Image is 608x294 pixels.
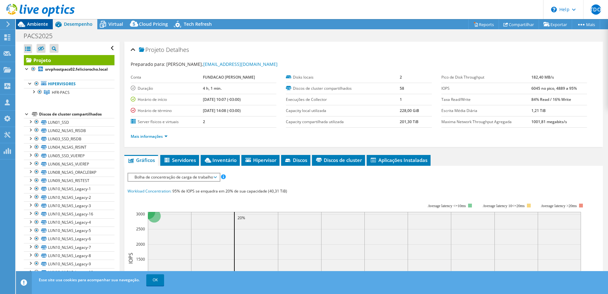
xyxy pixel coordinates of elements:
[163,157,196,163] span: Servidores
[531,108,546,113] b: 1,21 TiB
[483,204,525,208] tspan: Average latency 10<=20ms
[39,110,114,118] div: Discos de cluster compartilhados
[203,74,255,80] b: FUNDACAO [PERSON_NAME]
[24,210,114,218] a: LUN10_NLSAS_Legacy-16
[441,85,531,92] label: IOPS
[370,157,427,163] span: Aplicações Instaladas
[131,61,165,67] label: Preparado para:
[131,173,216,181] span: Bolha de concentração de carga de trabalho
[204,157,237,163] span: Inventário
[284,157,307,163] span: Discos
[400,97,402,102] b: 1
[45,66,108,72] b: srvphostpacs02.feliciorocho.local
[24,126,114,135] a: LUN02_NLSAS_RISDB
[128,188,171,194] span: Workload Concentration:
[428,204,466,208] tspan: Average latency <=10ms
[146,274,164,286] a: OK
[400,74,402,80] b: 2
[64,21,93,27] span: Desempenho
[139,47,164,53] span: Projeto
[136,211,145,217] text: 3000
[539,19,572,29] a: Exportar
[203,86,222,91] b: 4 h, 1 min.
[24,235,114,243] a: LUN10_NLSAS_Legacy-6
[591,4,601,15] span: JTDOJ
[52,90,70,95] span: HFR-PACS
[131,85,203,92] label: Duração
[315,157,362,163] span: Discos de cluster
[541,204,577,208] text: Average latency >20ms
[400,119,418,124] b: 201,30 TiB
[245,157,276,163] span: Hipervisor
[24,260,114,268] a: LUN10_NLSAS_Legacy-9
[203,119,205,124] b: 2
[400,108,419,113] b: 228,00 GiB
[24,118,114,126] a: LUN01_SSD
[286,85,400,92] label: Discos de cluster compartilhados
[131,134,168,139] a: Mais informações
[238,215,245,220] text: 20%
[203,108,241,113] b: [DATE] 14:08 (-03:00)
[39,277,140,283] span: Esse site usa cookies para acompanhar sua navegação.
[128,157,155,163] span: Gráficos
[203,97,241,102] b: [DATE] 10:07 (-03:00)
[400,86,404,91] b: 58
[24,185,114,193] a: LUN10_NLSAS_Legacy-1
[24,135,114,143] a: LUN03_SSD_RISDB
[24,88,114,96] a: HFR-PACS
[166,61,278,67] span: [PERSON_NAME],
[24,193,114,201] a: LUN10_NLSAS_Legacy-2
[136,256,145,262] text: 1500
[286,96,400,103] label: Execuções de Collector
[286,74,400,80] label: Disks locais
[131,96,203,103] label: Horário de início
[441,96,531,103] label: Taxa Read/Write
[24,177,114,185] a: LUN09_NLSAS_RISTEST
[24,201,114,210] a: LUN10_NLSAS_Legacy-3
[441,74,531,80] label: Pico de Disk Throughput
[286,119,400,125] label: Capacity compartilhada utilizada
[531,86,577,91] b: 6045 no pico, 4889 a 95%
[139,21,168,27] span: Cloud Pricing
[531,119,567,124] b: 1001,81 megabits/s
[136,241,145,247] text: 2000
[131,108,203,114] label: Horário de término
[184,21,212,27] span: Tech Refresh
[131,74,203,80] label: Conta
[441,119,531,125] label: Maxima Network Throughput Agregada
[24,80,114,88] a: Hipervisores
[21,32,62,39] h1: PACS2025
[531,74,554,80] b: 182,40 MB/s
[24,243,114,251] a: LUN10_NLSAS_Legacy-7
[24,168,114,176] a: LUN08_NLSAS_ORACLEBKP
[286,108,400,114] label: Capacity local utilizada
[24,218,114,227] a: LUN10_NLSAS_Legacy-4
[24,151,114,160] a: LUN05_SSD_VUEREP
[551,7,557,12] svg: \n
[108,21,123,27] span: Virtual
[166,46,189,53] span: Detalhes
[24,160,114,168] a: LUN06_NLSAS_VUEREP
[131,119,203,125] label: Server físicos e virtuais
[24,251,114,260] a: LUN10_NLSAS_Legacy-8
[531,97,571,102] b: 84% Read / 16% Write
[27,21,48,27] span: Ambiente
[468,19,499,29] a: Reports
[24,227,114,235] a: LUN10_NLSAS_Legacy-5
[203,61,278,67] a: [EMAIL_ADDRESS][DOMAIN_NAME]
[24,143,114,151] a: LUN04_NLSAS_RISINT
[127,253,134,264] text: IOPS
[24,268,114,276] a: LUN10_NLSAS_Legacy-10
[24,55,114,65] a: Projeto
[572,19,600,29] a: Mais
[24,65,114,73] a: srvphostpacs02.feliciorocho.local
[499,19,539,29] a: Compartilhar
[172,188,287,194] span: 95% de IOPS se enquadra em 20% de sua capacidade (40,31 TiB)
[136,226,145,232] text: 2500
[441,108,531,114] label: Escrita Média Diária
